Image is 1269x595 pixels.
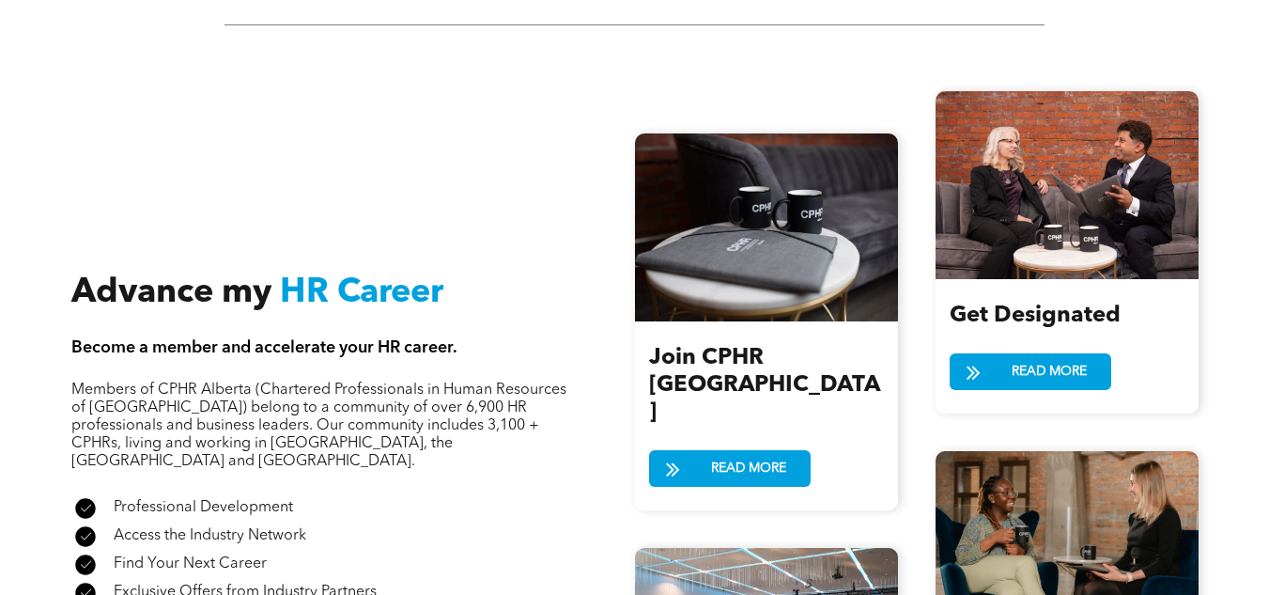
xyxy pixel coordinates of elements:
a: READ MORE [950,353,1111,390]
span: Members of CPHR Alberta (Chartered Professionals in Human Resources of [GEOGRAPHIC_DATA]) belong ... [71,383,566,469]
a: READ MORE [649,450,811,487]
span: Join CPHR [GEOGRAPHIC_DATA] [649,347,880,424]
span: Find Your Next Career [114,556,267,572]
span: Professional Development [114,500,293,515]
span: Advance my [71,276,271,310]
span: READ MORE [704,451,793,486]
span: Access the Industry Network [114,528,306,543]
span: READ MORE [1005,354,1093,389]
span: Get Designated [950,305,1121,327]
span: Become a member and accelerate your HR career. [71,339,457,356]
span: HR Career [280,276,443,310]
